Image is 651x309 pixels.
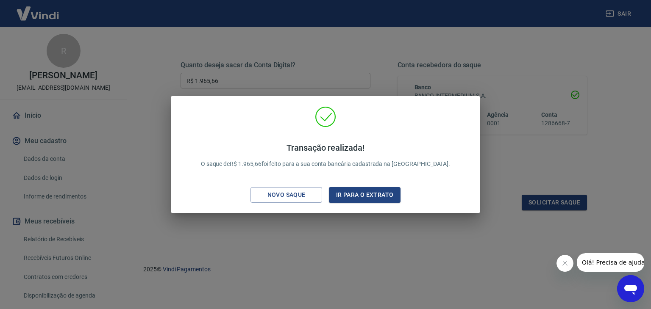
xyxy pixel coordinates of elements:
p: O saque de R$ 1.965,66 foi feito para a sua conta bancária cadastrada na [GEOGRAPHIC_DATA]. [201,143,451,168]
span: Olá! Precisa de ajuda? [5,6,71,13]
iframe: Mensagem da empresa [577,253,644,272]
button: Ir para o extrato [329,187,401,203]
div: Novo saque [257,190,316,200]
h4: Transação realizada! [201,143,451,153]
iframe: Botão para abrir a janela de mensagens [617,275,644,302]
iframe: Fechar mensagem [556,255,573,272]
button: Novo saque [250,187,322,203]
